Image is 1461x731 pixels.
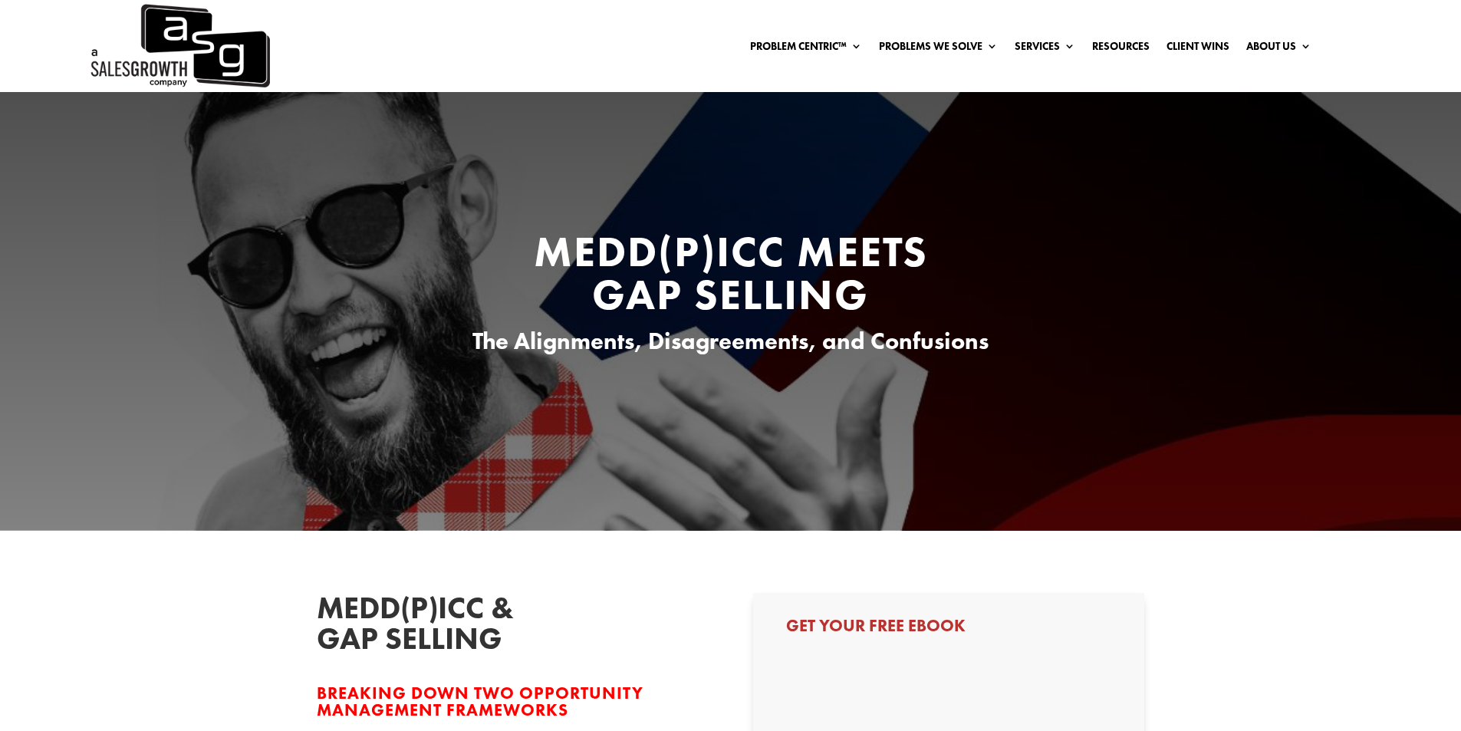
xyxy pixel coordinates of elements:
h2: MEDD(P)ICC & Gap Selling [317,593,547,662]
a: Client Wins [1166,41,1229,58]
a: Resources [1092,41,1150,58]
h3: Get Your Free Ebook [786,617,1111,642]
a: About Us [1246,41,1311,58]
span: Breaking down two opportunity management frameworks [317,682,643,721]
h3: The Alignments, Disagreements, and Confusions [439,324,1022,367]
a: Problems We Solve [879,41,998,58]
a: Problem Centric™ [750,41,862,58]
a: Services [1015,41,1075,58]
h1: MEDD(P)ICC Meets Gap Selling [439,230,1022,324]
